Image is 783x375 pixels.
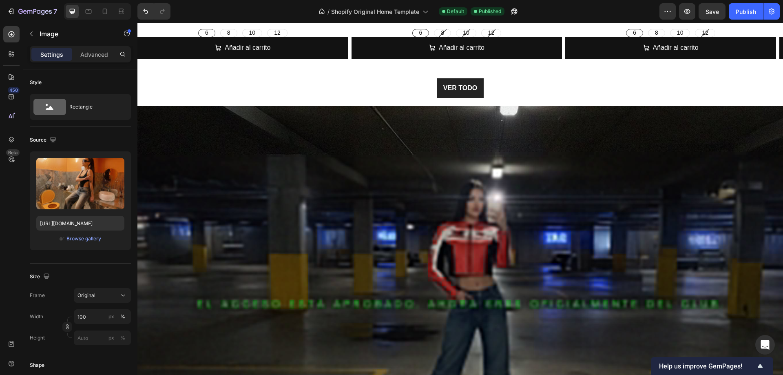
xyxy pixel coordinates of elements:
[30,271,51,282] div: Size
[40,29,109,39] p: Image
[331,7,419,16] span: Shopify Original Home Template
[706,8,719,15] span: Save
[30,334,45,342] label: Height
[8,87,20,93] div: 450
[447,8,464,15] span: Default
[74,288,131,303] button: Original
[74,309,131,324] input: px%
[118,333,128,343] button: px
[30,79,42,86] div: Style
[80,50,108,59] p: Advanced
[53,7,57,16] p: 7
[699,3,725,20] button: Save
[479,8,501,15] span: Published
[40,50,63,59] p: Settings
[6,149,20,156] div: Beta
[3,3,61,20] button: 7
[30,313,43,320] label: Width
[36,158,124,209] img: preview-image
[30,292,45,299] label: Frame
[30,135,58,146] div: Source
[137,3,170,20] div: Undo/Redo
[106,312,116,322] button: %
[659,362,755,370] span: Help us improve GemPages!
[736,7,756,16] div: Publish
[659,361,765,371] button: Show survey - Help us improve GemPages!
[66,235,101,242] div: Browse gallery
[108,313,114,320] div: px
[108,334,114,342] div: px
[106,333,116,343] button: %
[729,3,763,20] button: Publish
[77,292,95,299] span: Original
[118,312,128,322] button: px
[120,334,125,342] div: %
[137,23,783,375] iframe: Design area
[74,331,131,345] input: px%
[69,98,119,116] div: Rectangle
[755,335,775,355] div: Open Intercom Messenger
[306,60,340,70] p: VER TODO
[120,313,125,320] div: %
[327,7,330,16] span: /
[66,235,102,243] button: Browse gallery
[36,216,124,231] input: https://example.com/image.jpg
[30,362,44,369] div: Shape
[299,55,346,75] a: VER TODO
[60,234,64,244] span: or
